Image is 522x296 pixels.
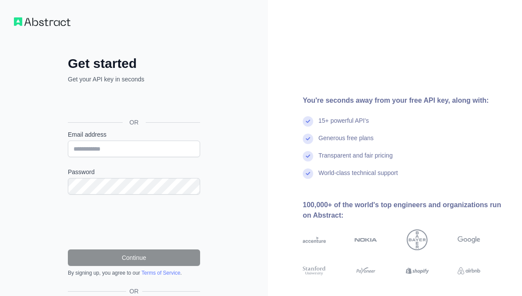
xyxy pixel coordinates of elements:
[318,151,393,168] div: Transparent and fair pricing
[123,118,146,127] span: OR
[68,75,200,84] p: Get your API key in seconds
[68,168,200,176] label: Password
[407,229,428,250] img: bayer
[68,130,200,139] label: Email address
[68,249,200,266] button: Continue
[303,168,313,179] img: check mark
[355,265,378,276] img: payoneer
[303,116,313,127] img: check mark
[303,151,313,161] img: check mark
[303,265,326,276] img: stanford university
[64,93,203,112] iframe: «Logg på med Google»-knapp
[68,269,200,276] div: By signing up, you agree to our .
[14,17,70,26] img: Workflow
[318,168,398,186] div: World-class technical support
[303,134,313,144] img: check mark
[303,229,326,250] img: accenture
[458,229,481,250] img: google
[141,270,180,276] a: Terms of Service
[303,200,508,221] div: 100,000+ of the world's top engineers and organizations run on Abstract:
[68,56,200,71] h2: Get started
[318,116,369,134] div: 15+ powerful API's
[406,265,429,276] img: shopify
[355,229,378,250] img: nokia
[68,205,200,239] iframe: reCAPTCHA
[458,265,481,276] img: airbnb
[303,95,508,106] div: You're seconds away from your free API key, along with:
[318,134,374,151] div: Generous free plans
[126,287,142,296] span: OR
